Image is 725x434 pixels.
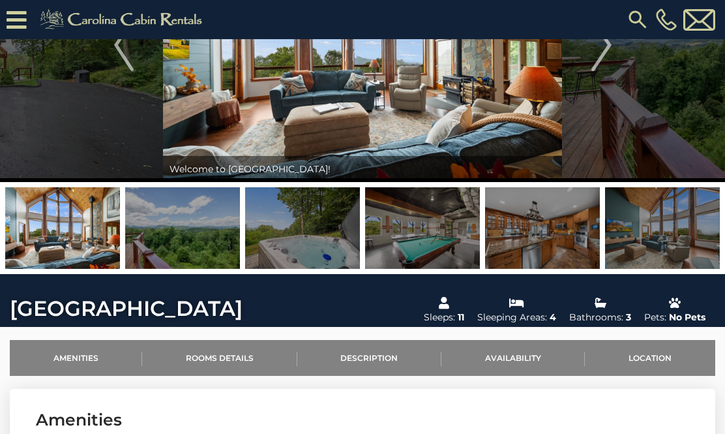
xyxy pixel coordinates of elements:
a: [PHONE_NUMBER] [653,8,680,31]
div: Welcome to [GEOGRAPHIC_DATA]! [163,156,562,182]
img: 169201206 [605,187,720,269]
img: search-regular.svg [626,8,649,31]
img: arrow [114,19,134,71]
img: 169201234 [245,187,360,269]
a: Description [297,340,442,376]
h3: Amenities [36,409,689,431]
a: Amenities [10,340,142,376]
img: arrow [591,19,611,71]
img: 169214215 [125,187,240,269]
a: Location [585,340,715,376]
a: Rooms Details [142,340,297,376]
img: 169201214 [5,187,120,269]
img: 169201184 [365,187,480,269]
img: 169201216 [485,187,600,269]
img: Khaki-logo.png [33,7,213,33]
a: Availability [441,340,585,376]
